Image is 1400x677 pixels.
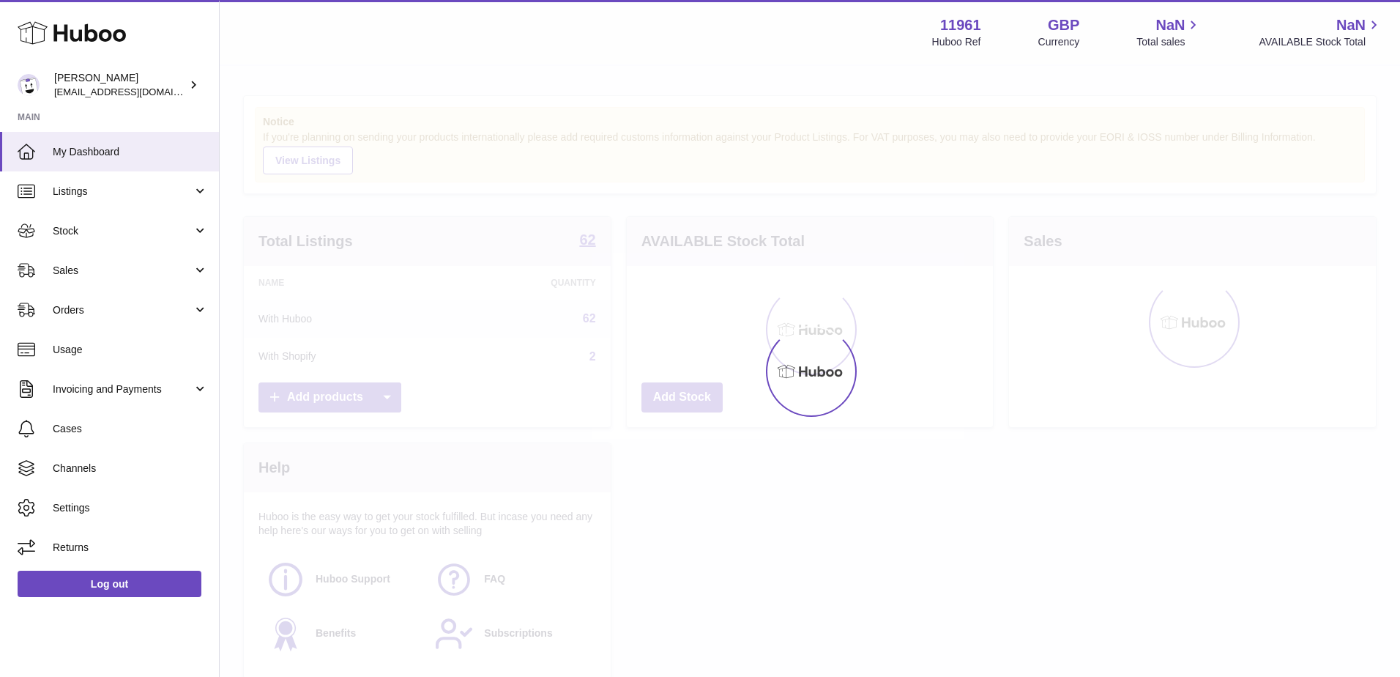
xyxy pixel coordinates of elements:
span: Cases [53,422,208,436]
div: Huboo Ref [932,35,981,49]
span: Invoicing and Payments [53,382,193,396]
span: Stock [53,224,193,238]
div: Currency [1038,35,1080,49]
span: Returns [53,541,208,555]
span: Orders [53,303,193,317]
span: Sales [53,264,193,278]
span: Usage [53,343,208,357]
span: [EMAIL_ADDRESS][DOMAIN_NAME] [54,86,215,97]
a: Log out [18,571,201,597]
span: My Dashboard [53,145,208,159]
a: NaN Total sales [1136,15,1202,49]
img: internalAdmin-11961@internal.huboo.com [18,74,40,96]
span: Listings [53,185,193,199]
strong: GBP [1048,15,1079,35]
span: AVAILABLE Stock Total [1259,35,1382,49]
span: NaN [1155,15,1185,35]
div: [PERSON_NAME] [54,71,186,99]
strong: 11961 [940,15,981,35]
span: Channels [53,462,208,476]
span: NaN [1336,15,1366,35]
span: Settings [53,501,208,515]
span: Total sales [1136,35,1202,49]
a: NaN AVAILABLE Stock Total [1259,15,1382,49]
